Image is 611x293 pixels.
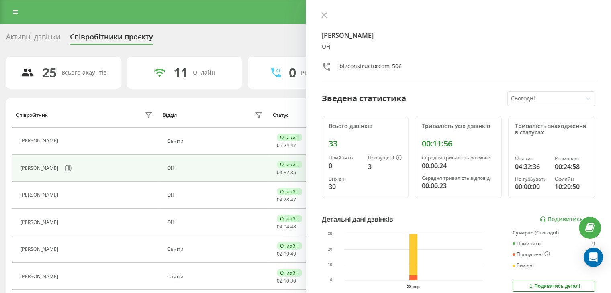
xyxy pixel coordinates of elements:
[515,182,548,191] div: 00:00:00
[515,162,548,171] div: 04:32:36
[284,169,289,176] span: 32
[277,269,302,277] div: Онлайн
[422,123,495,130] div: Тривалість усіх дзвінків
[20,138,60,144] div: [PERSON_NAME]
[515,156,548,161] div: Онлайн
[20,192,60,198] div: [PERSON_NAME]
[555,176,588,182] div: Офлайн
[20,246,60,252] div: [PERSON_NAME]
[513,281,595,292] button: Подивитись деталі
[277,169,282,176] span: 04
[515,123,588,136] div: Тривалість знаходження в статусах
[277,142,282,149] span: 05
[273,112,288,118] div: Статус
[277,197,296,203] div: : :
[330,278,332,282] text: 0
[20,274,60,279] div: [PERSON_NAME]
[515,176,548,182] div: Не турбувати
[329,123,402,130] div: Всього дзвінків
[284,142,289,149] span: 24
[322,214,393,224] div: Детальні дані дзвінків
[329,182,362,191] div: 30
[289,65,296,80] div: 0
[328,262,333,267] text: 10
[277,224,296,230] div: : :
[422,175,495,181] div: Середня тривалість відповіді
[322,43,595,50] div: ОН
[16,112,48,118] div: Співробітник
[422,181,495,191] div: 00:00:23
[322,31,595,40] h4: [PERSON_NAME]
[301,69,340,76] div: Розмовляють
[513,262,534,268] div: Вихідні
[284,277,289,284] span: 10
[589,262,595,268] div: 30
[329,155,362,161] div: Прийнято
[328,232,333,236] text: 30
[277,223,282,230] span: 04
[20,220,60,225] div: [PERSON_NAME]
[277,134,302,141] div: Онлайн
[513,251,550,258] div: Пропущені
[555,156,588,161] div: Розмовляє
[277,143,296,149] div: : :
[277,250,282,257] span: 02
[277,196,282,203] span: 04
[277,251,296,257] div: : :
[284,196,289,203] span: 28
[513,241,541,246] div: Прийнято
[174,65,188,80] div: 11
[70,33,153,45] div: Співробітники проєкту
[368,155,402,161] div: Пропущені
[329,139,402,149] div: 33
[167,220,265,225] div: ОН
[277,188,302,195] div: Онлайн
[167,274,265,279] div: Саміти
[277,170,296,175] div: : :
[555,182,588,191] div: 10:20:50
[167,246,265,252] div: Саміти
[284,250,289,257] span: 19
[513,230,595,236] div: Сумарно (Сьогодні)
[290,250,296,257] span: 49
[61,69,106,76] div: Всього акаунтів
[6,33,60,45] div: Активні дзвінки
[329,176,362,182] div: Вихідні
[407,285,420,289] text: 23 вер
[290,196,296,203] span: 47
[277,278,296,284] div: : :
[167,165,265,171] div: ОН
[284,223,289,230] span: 04
[277,161,302,168] div: Онлайн
[290,223,296,230] span: 48
[592,241,595,246] div: 0
[368,162,402,171] div: 3
[290,169,296,176] span: 35
[167,138,265,144] div: Саміти
[339,62,402,74] div: bizconstructorcom_506
[167,192,265,198] div: ОН
[422,139,495,149] div: 00:11:56
[328,247,333,252] text: 20
[193,69,215,76] div: Онлайн
[290,142,296,149] span: 47
[555,162,588,171] div: 00:24:58
[277,277,282,284] span: 02
[42,65,57,80] div: 25
[539,216,595,223] a: Подивитись звіт
[329,161,362,171] div: 0
[20,165,60,171] div: [PERSON_NAME]
[277,242,302,250] div: Онлайн
[163,112,177,118] div: Відділ
[584,248,603,267] div: Open Intercom Messenger
[322,92,406,104] div: Зведена статистика
[290,277,296,284] span: 30
[422,161,495,171] div: 00:00:24
[277,215,302,222] div: Онлайн
[527,283,580,289] div: Подивитись деталі
[422,155,495,161] div: Середня тривалість розмови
